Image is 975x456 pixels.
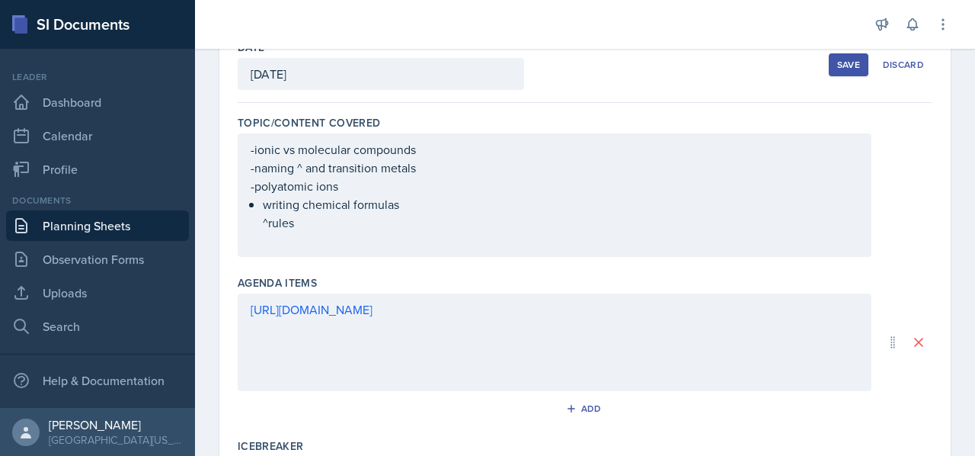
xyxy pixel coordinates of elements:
div: Save [837,59,860,71]
p: -naming ^ and transition metals [251,159,858,177]
a: [URL][DOMAIN_NAME] [251,301,372,318]
label: Icebreaker [238,438,304,454]
a: Calendar [6,120,189,151]
p: writing chemical formulas [263,195,858,214]
div: Leader [6,70,189,84]
div: Documents [6,194,189,207]
div: [GEOGRAPHIC_DATA][US_STATE] [49,432,183,448]
p: -ionic vs molecular compounds [251,140,858,159]
button: Save [829,53,868,76]
label: Topic/Content Covered [238,115,380,130]
div: [PERSON_NAME] [49,417,183,432]
a: Uploads [6,278,189,308]
div: Help & Documentation [6,365,189,396]
div: Discard [883,59,924,71]
button: Add [561,397,610,420]
label: Agenda items [238,275,317,291]
a: Planning Sheets [6,210,189,241]
a: Observation Forms [6,244,189,275]
button: Discard [874,53,932,76]
a: Dashboard [6,87,189,117]
p: ^rules [263,214,858,232]
p: -polyatomic ions [251,177,858,195]
div: Add [569,403,602,415]
a: Profile [6,154,189,185]
a: Search [6,311,189,342]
